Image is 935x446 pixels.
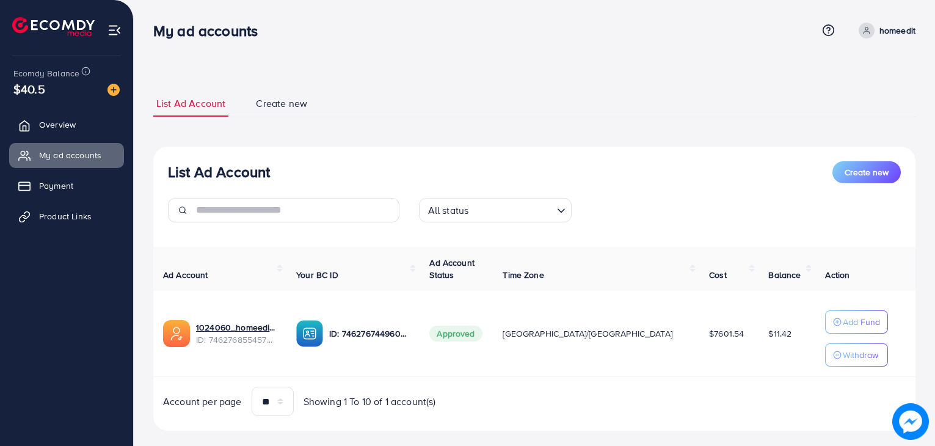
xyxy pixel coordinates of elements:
[503,327,672,340] span: [GEOGRAPHIC_DATA]/[GEOGRAPHIC_DATA]
[429,326,482,342] span: Approved
[843,315,880,329] p: Add Fund
[39,210,92,222] span: Product Links
[768,327,791,340] span: $11.42
[256,97,307,111] span: Create new
[296,269,338,281] span: Your BC ID
[825,269,850,281] span: Action
[843,348,878,362] p: Withdraw
[9,174,124,198] a: Payment
[825,343,888,367] button: Withdraw
[13,80,45,98] span: $40.5
[709,269,727,281] span: Cost
[107,23,122,37] img: menu
[825,310,888,334] button: Add Fund
[426,202,471,219] span: All status
[472,199,551,219] input: Search for option
[419,198,572,222] div: Search for option
[9,112,124,137] a: Overview
[12,17,95,36] img: logo
[39,149,101,161] span: My ad accounts
[854,23,915,38] a: homeedit
[892,403,929,440] img: image
[107,84,120,96] img: image
[163,320,190,347] img: ic-ads-acc.e4c84228.svg
[304,395,436,409] span: Showing 1 To 10 of 1 account(s)
[153,22,267,40] h3: My ad accounts
[39,119,76,131] span: Overview
[709,327,744,340] span: $7601.54
[196,321,277,334] a: 1024060_homeedit7_1737561213516
[879,23,915,38] p: homeedit
[296,320,323,347] img: ic-ba-acc.ded83a64.svg
[39,180,73,192] span: Payment
[196,334,277,346] span: ID: 7462768554572742672
[163,269,208,281] span: Ad Account
[503,269,544,281] span: Time Zone
[163,395,242,409] span: Account per page
[832,161,901,183] button: Create new
[329,326,410,341] p: ID: 7462767449604177937
[9,143,124,167] a: My ad accounts
[845,166,889,178] span: Create new
[13,67,79,79] span: Ecomdy Balance
[768,269,801,281] span: Balance
[429,257,475,281] span: Ad Account Status
[9,204,124,228] a: Product Links
[156,97,225,111] span: List Ad Account
[168,163,270,181] h3: List Ad Account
